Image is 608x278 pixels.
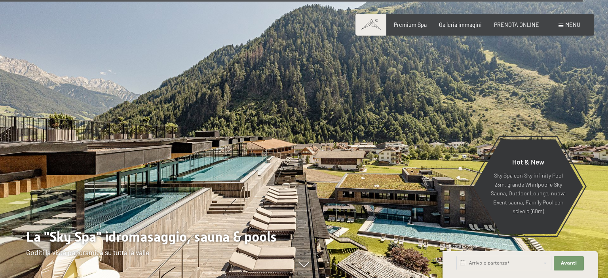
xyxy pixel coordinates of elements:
button: Avanti [554,256,584,270]
span: Menu [565,21,580,28]
span: Avanti [561,260,577,267]
span: Richiesta express [443,243,477,248]
a: PRENOTA ONLINE [494,21,539,28]
a: Premium Spa [394,21,427,28]
a: Hot & New Sky Spa con Sky infinity Pool 23m, grande Whirlpool e Sky Sauna, Outdoor Lounge, nuova ... [473,139,583,235]
a: Galleria immagini [439,21,482,28]
p: Sky Spa con Sky infinity Pool 23m, grande Whirlpool e Sky Sauna, Outdoor Lounge, nuova Event saun... [490,171,566,216]
span: Hot & New [512,157,544,166]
